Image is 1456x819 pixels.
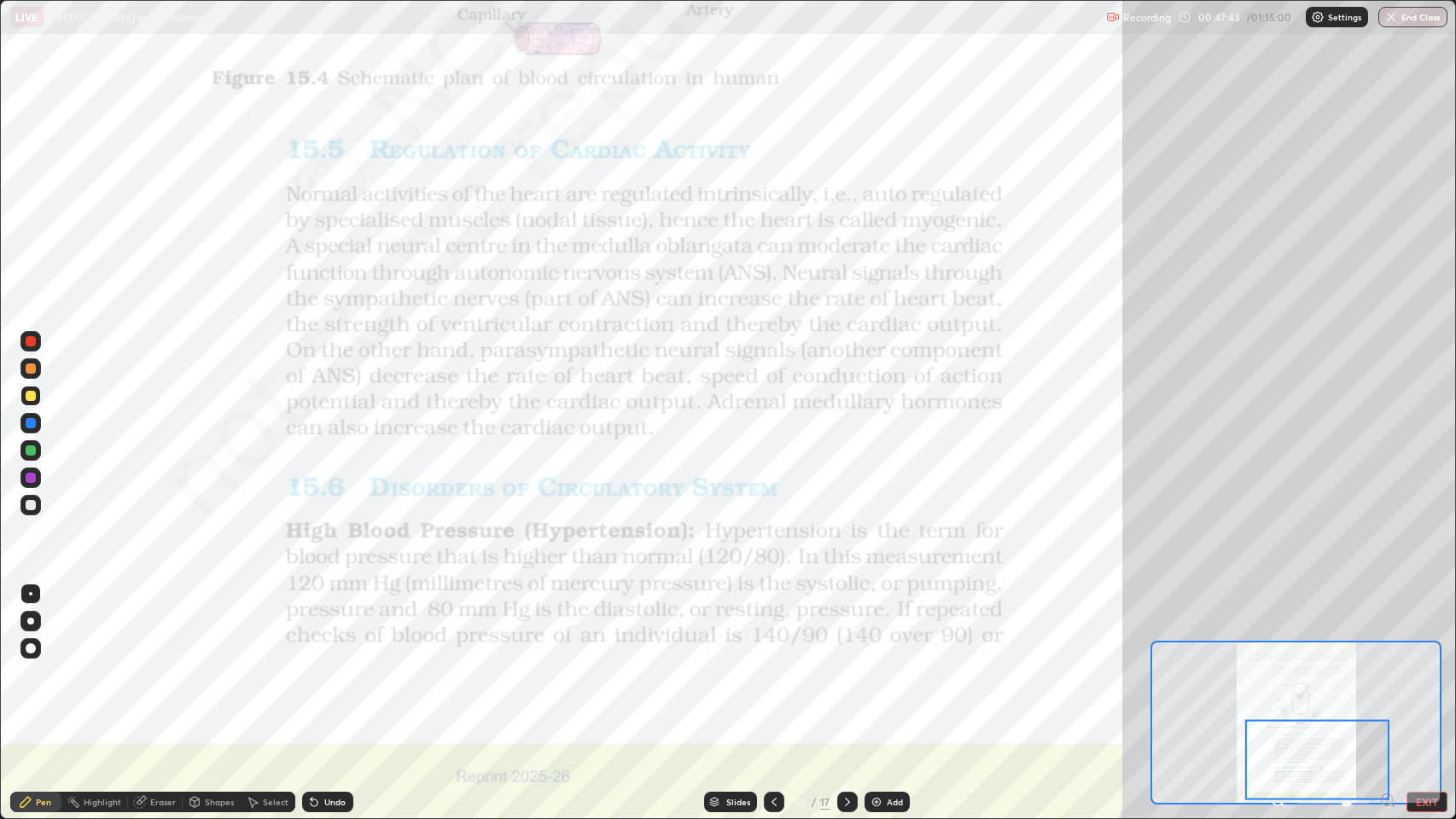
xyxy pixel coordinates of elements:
[1384,10,1398,24] img: end-class-cross
[150,798,176,806] div: Eraser
[324,798,346,806] div: Undo
[887,798,903,806] div: Add
[1406,792,1447,812] button: EXIT
[50,10,227,24] p: [MEDICAL_DATA] and circulation - 10
[15,10,38,24] p: LIVE
[1378,7,1447,27] button: End Class
[726,798,750,806] div: Slides
[870,795,883,809] img: add-slide-button
[1123,11,1171,24] p: Recording
[791,797,808,807] div: 13
[1328,13,1361,21] p: Settings
[1311,10,1325,24] img: class-settings-icons
[263,798,288,806] div: Select
[205,798,234,806] div: Shapes
[84,798,121,806] div: Highlight
[1106,10,1120,24] img: recording.375f2c34.svg
[812,797,817,807] div: /
[36,798,51,806] div: Pen
[820,794,830,810] div: 17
